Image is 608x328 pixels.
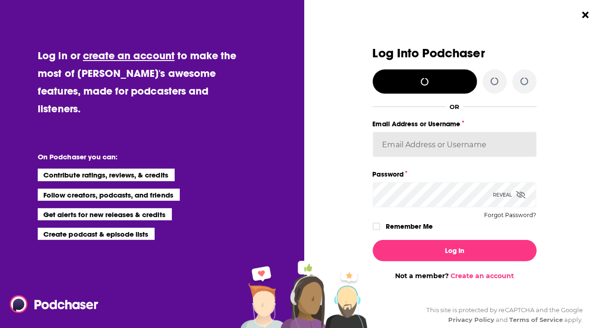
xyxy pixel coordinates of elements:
[38,228,155,240] li: Create podcast & episode lists
[38,152,224,161] li: On Podchaser you can:
[577,6,594,24] button: Close Button
[450,103,459,110] div: OR
[373,240,537,261] button: Log In
[510,316,563,323] a: Terms of Service
[373,118,537,130] label: Email Address or Username
[10,295,92,313] a: Podchaser - Follow, Share and Rate Podcasts
[38,208,171,220] li: Get alerts for new releases & credits
[451,272,514,280] a: Create an account
[373,272,537,280] div: Not a member?
[386,220,433,232] label: Remember Me
[485,212,537,219] button: Forgot Password?
[373,132,537,157] input: Email Address or Username
[373,47,537,60] h3: Log Into Podchaser
[419,305,583,325] div: This site is protected by reCAPTCHA and the Google and apply.
[83,49,175,62] a: create an account
[38,169,175,181] li: Contribute ratings, reviews, & credits
[448,316,495,323] a: Privacy Policy
[10,295,99,313] img: Podchaser - Follow, Share and Rate Podcasts
[373,168,537,180] label: Password
[38,189,180,201] li: Follow creators, podcasts, and friends
[493,182,526,207] div: Reveal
